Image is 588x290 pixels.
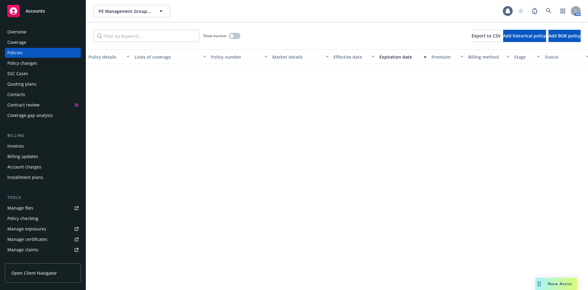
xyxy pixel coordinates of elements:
div: Manage certificates [7,234,47,244]
button: Export to CSV [472,30,501,42]
span: Open Client Navigator [11,270,57,276]
a: Manage files [5,203,81,213]
div: Policy checking [7,214,38,223]
button: Add BOR policy [548,30,581,42]
div: Billing updates [7,152,38,161]
div: Contract review [7,100,40,110]
div: Overview [7,27,26,37]
button: Premium [429,49,466,64]
a: Coverage gap analysis [5,110,81,120]
a: Policy checking [5,214,81,223]
input: Filter by keyword... [93,30,199,42]
a: Manage BORs [5,255,81,265]
div: Stage [514,54,533,60]
span: Nova Assist [548,281,572,286]
div: Tools [5,195,81,201]
span: Accounts [26,9,45,14]
div: Manage exposures [7,224,46,234]
div: Coverage [7,37,26,47]
a: Manage certificates [5,234,81,244]
span: Add historical policy [503,33,546,39]
a: Contacts [5,90,81,99]
a: Contract review [5,100,81,110]
div: Account charges [7,162,41,172]
button: Expiration date [377,49,429,64]
a: Overview [5,27,81,37]
div: Manage claims [7,245,38,255]
button: Policy number [209,49,270,64]
div: Manage BORs [7,255,36,265]
a: Coverage [5,37,81,47]
span: Show inactive [203,33,226,38]
a: Switch app [557,5,569,17]
div: Lines of coverage [134,54,199,60]
div: Coverage gap analysis [7,110,53,120]
a: Quoting plans [5,79,81,89]
a: Manage exposures [5,224,81,234]
div: Expiration date [379,54,420,60]
a: Search [543,5,555,17]
a: Billing updates [5,152,81,161]
a: Report a Bug [529,5,541,17]
div: Policy number [211,54,261,60]
span: Add BOR policy [548,33,581,39]
a: Policy changes [5,58,81,68]
div: Installment plans [7,172,43,182]
div: Drag to move [535,278,543,290]
div: Market details [272,54,322,60]
div: Quoting plans [7,79,36,89]
div: Status [545,54,582,60]
div: Policy changes [7,58,37,68]
div: Policy details [89,54,123,60]
div: Billing method [468,54,503,60]
div: Invoices [7,141,24,151]
button: Stage [512,49,542,64]
button: Market details [270,49,331,64]
button: Effective date [331,49,377,64]
button: Add historical policy [503,30,546,42]
a: Account charges [5,162,81,172]
div: Policies [7,48,23,58]
span: PE Management Group, Inc. [99,8,152,14]
a: Policies [5,48,81,58]
div: Contacts [7,90,25,99]
a: Manage claims [5,245,81,255]
button: Nova Assist [535,278,577,290]
a: Accounts [5,2,81,20]
div: Billing [5,133,81,139]
a: Invoices [5,141,81,151]
div: Manage files [7,203,33,213]
button: Lines of coverage [132,49,209,64]
div: SSC Cases [7,69,28,79]
span: Export to CSV [472,33,501,39]
button: Policy details [86,49,132,64]
div: Effective date [334,54,368,60]
a: Installment plans [5,172,81,182]
div: Premium [432,54,457,60]
a: SSC Cases [5,69,81,79]
button: PE Management Group, Inc. [93,5,170,17]
a: Start snowing [514,5,527,17]
button: Billing method [466,49,512,64]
